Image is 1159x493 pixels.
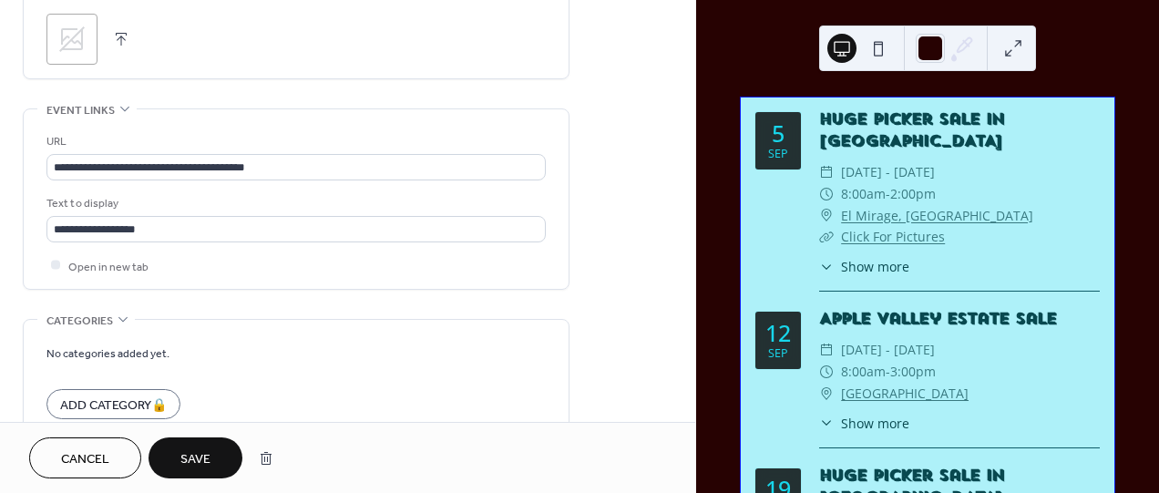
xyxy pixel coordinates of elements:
span: Save [180,450,210,469]
div: Apple Valley Estate Sale [819,308,1100,330]
a: [GEOGRAPHIC_DATA] [841,383,969,405]
div: ​ [819,414,834,433]
span: 8:00am [841,361,886,383]
span: - [886,183,890,205]
span: [DATE] - [DATE] [841,339,935,361]
div: ; [46,14,97,65]
span: Categories [46,312,113,331]
div: ​ [819,161,834,183]
div: Sep [768,149,788,160]
span: Cancel [61,450,109,469]
span: No categories added yet. [46,344,169,363]
div: ​ [819,226,834,248]
span: Open in new tab [68,257,149,276]
span: 8:00am [841,183,886,205]
span: 2:00pm [890,183,936,205]
span: - [886,361,890,383]
span: Event links [46,101,115,120]
div: ​ [819,257,834,276]
a: Huge Picker Sale in [GEOGRAPHIC_DATA] [819,109,1004,150]
span: Show more [841,414,909,433]
div: ​ [819,339,834,361]
div: URL [46,132,542,151]
div: 12 [765,322,791,344]
button: ​Show more [819,257,909,276]
div: ​ [819,361,834,383]
a: El Mirage, [GEOGRAPHIC_DATA] [841,205,1033,227]
div: Sep [768,348,788,360]
div: ​ [819,183,834,205]
span: 3:00pm [890,361,936,383]
button: Cancel [29,437,141,478]
button: Save [149,437,242,478]
button: ​Show more [819,414,909,433]
div: 5 [772,122,785,145]
div: Text to display [46,194,542,213]
a: Click For Pictures [841,228,945,245]
span: [DATE] - [DATE] [841,161,935,183]
div: ​ [819,205,834,227]
span: Show more [841,257,909,276]
div: ​ [819,383,834,405]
